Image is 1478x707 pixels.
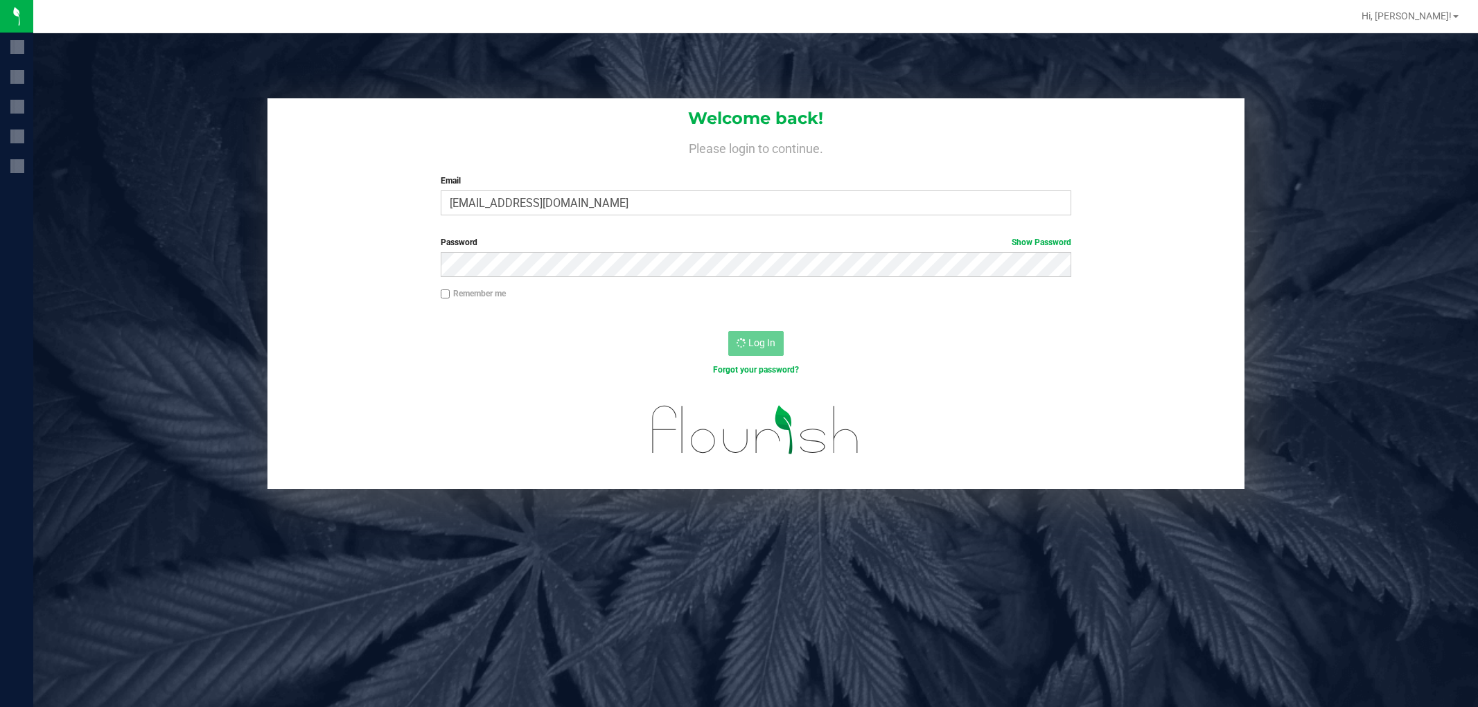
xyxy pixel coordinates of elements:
a: Show Password [1012,238,1071,247]
span: Password [441,238,477,247]
a: Forgot your password? [713,365,799,375]
span: Log In [748,337,775,348]
label: Email [441,174,1071,187]
img: flourish_logo.svg [633,391,878,469]
label: Remember me [441,287,506,300]
span: Hi, [PERSON_NAME]! [1362,10,1452,21]
input: Remember me [441,289,450,299]
button: Log In [728,331,784,356]
h1: Welcome back! [267,109,1244,127]
h4: Please login to continue. [267,138,1244,155]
